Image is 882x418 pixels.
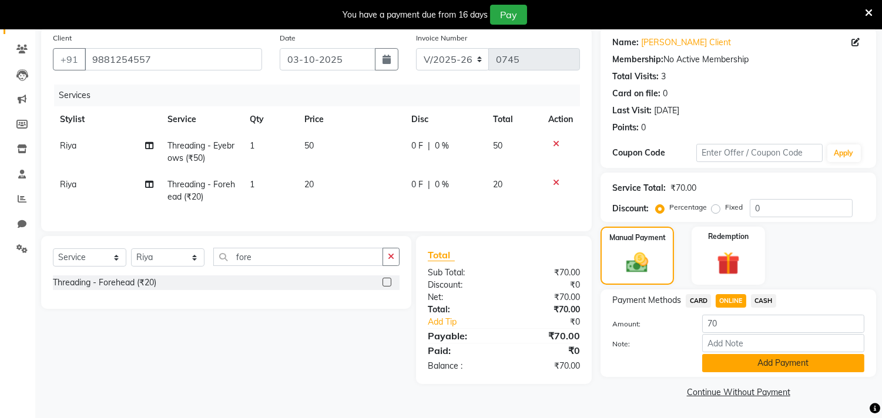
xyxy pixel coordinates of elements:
span: Riya [60,140,76,151]
label: Fixed [725,202,743,213]
div: Name: [612,36,639,49]
div: ₹0 [504,343,589,358]
th: Total [486,106,542,133]
span: Payment Methods [612,294,681,306]
span: 20 [304,179,314,190]
span: Threading - Eyebrows (₹50) [167,140,234,163]
input: Enter Offer / Coupon Code [696,144,822,162]
div: Last Visit: [612,105,652,117]
div: ₹70.00 [670,182,696,194]
div: 0 [663,87,668,100]
span: CASH [751,294,776,308]
div: Card on file: [612,87,660,100]
img: _cash.svg [619,250,655,275]
div: Balance : [419,360,504,372]
th: Stylist [53,106,160,133]
label: Redemption [708,231,749,242]
div: ₹70.00 [504,329,589,343]
div: Paid: [419,343,504,358]
div: 3 [661,70,666,83]
div: Payable: [419,329,504,343]
img: _gift.svg [710,249,747,278]
div: Discount: [419,279,504,291]
span: 1 [250,179,254,190]
button: Pay [490,5,527,25]
a: [PERSON_NAME] Client [641,36,731,49]
div: ₹70.00 [504,304,589,316]
label: Amount: [603,319,693,329]
div: Coupon Code [612,147,696,159]
span: CARD [686,294,711,308]
input: Search or Scan [213,248,383,266]
span: 50 [493,140,502,151]
th: Disc [404,106,486,133]
div: ₹70.00 [504,291,589,304]
span: Total [428,249,455,261]
span: 0 F [411,178,423,191]
div: Service Total: [612,182,666,194]
input: Add Note [702,334,864,352]
div: ₹70.00 [504,360,589,372]
div: Points: [612,122,639,134]
input: Amount [702,315,864,333]
span: 0 F [411,140,423,152]
div: 0 [641,122,646,134]
span: 20 [493,179,502,190]
span: ONLINE [716,294,746,308]
span: Threading - Forehead (₹20) [167,179,235,202]
span: 0 % [435,178,449,191]
div: [DATE] [654,105,679,117]
div: Net: [419,291,504,304]
span: Riya [60,179,76,190]
label: Client [53,33,72,43]
div: Total: [419,304,504,316]
label: Note: [603,339,693,349]
button: Add Payment [702,354,864,372]
span: 50 [304,140,314,151]
div: Membership: [612,53,663,66]
span: | [428,178,430,191]
span: 0 % [435,140,449,152]
span: 1 [250,140,254,151]
button: +91 [53,48,86,70]
th: Price [297,106,404,133]
div: ₹0 [518,316,589,328]
a: Continue Without Payment [603,386,874,399]
span: | [428,140,430,152]
button: Apply [827,144,861,162]
div: Total Visits: [612,70,659,83]
label: Invoice Number [416,33,467,43]
label: Percentage [669,202,707,213]
div: ₹0 [504,279,589,291]
div: You have a payment due from 16 days [343,9,488,21]
th: Service [160,106,243,133]
div: Threading - Forehead (₹20) [53,277,156,289]
label: Manual Payment [609,232,666,243]
div: No Active Membership [612,53,864,66]
th: Qty [243,106,297,133]
div: Discount: [612,203,649,215]
a: Add Tip [419,316,518,328]
th: Action [541,106,580,133]
div: Services [54,85,589,106]
input: Search by Name/Mobile/Email/Code [85,48,262,70]
div: ₹70.00 [504,267,589,279]
label: Date [280,33,296,43]
div: Sub Total: [419,267,504,279]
